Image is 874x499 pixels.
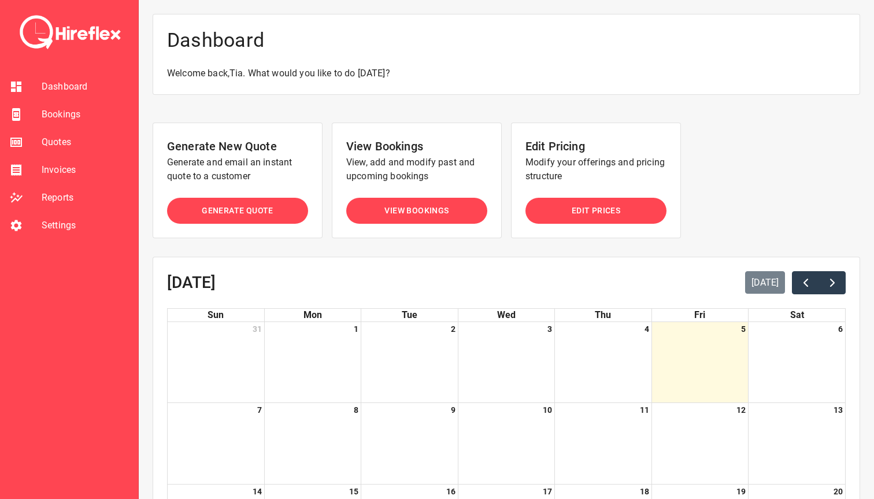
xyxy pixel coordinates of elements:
[495,309,518,321] a: Wednesday
[255,403,264,417] a: September 7, 2025
[458,322,554,403] td: September 3, 2025
[167,156,308,183] p: Generate and email an instant quote to a customer
[264,322,361,403] td: September 1, 2025
[572,204,620,218] span: Edit Prices
[250,485,264,498] a: September 14, 2025
[638,403,651,417] a: September 11, 2025
[42,163,129,177] span: Invoices
[734,403,748,417] a: September 12, 2025
[638,485,651,498] a: September 18, 2025
[692,309,708,321] a: Friday
[642,322,651,336] a: September 4, 2025
[42,191,129,205] span: Reports
[384,204,449,218] span: View Bookings
[444,485,458,498] a: September 16, 2025
[749,322,845,403] td: September 6, 2025
[361,322,458,403] td: September 2, 2025
[168,403,264,485] td: September 7, 2025
[739,322,748,336] a: September 5, 2025
[250,322,264,336] a: August 31, 2025
[449,403,458,417] a: September 9, 2025
[167,273,216,292] h2: [DATE]
[351,403,361,417] a: September 8, 2025
[202,204,273,218] span: Generate Quote
[734,485,748,498] a: September 19, 2025
[592,309,613,321] a: Thursday
[167,28,846,53] h4: Dashboard
[651,322,748,403] td: September 5, 2025
[555,322,651,403] td: September 4, 2025
[42,219,129,232] span: Settings
[749,403,845,485] td: September 13, 2025
[525,156,666,183] p: Modify your offerings and pricing structure
[361,403,458,485] td: September 9, 2025
[205,309,226,321] a: Sunday
[831,403,845,417] a: September 13, 2025
[42,135,129,149] span: Quotes
[831,485,845,498] a: September 20, 2025
[301,309,324,321] a: Monday
[525,137,666,156] h6: Edit Pricing
[788,309,806,321] a: Saturday
[540,403,554,417] a: September 10, 2025
[458,403,554,485] td: September 10, 2025
[399,309,420,321] a: Tuesday
[745,271,786,294] button: [DATE]
[351,322,361,336] a: September 1, 2025
[540,485,554,498] a: September 17, 2025
[168,322,264,403] td: August 31, 2025
[346,137,487,156] h6: View Bookings
[264,403,361,485] td: September 8, 2025
[555,403,651,485] td: September 11, 2025
[346,156,487,183] p: View, add and modify past and upcoming bookings
[836,322,845,336] a: September 6, 2025
[449,322,458,336] a: September 2, 2025
[545,322,554,336] a: September 3, 2025
[651,403,748,485] td: September 12, 2025
[347,485,361,498] a: September 15, 2025
[42,80,129,94] span: Dashboard
[792,271,819,294] button: Previous month
[167,66,846,80] p: Welcome back, Tia . What would you like to do [DATE]?
[819,271,846,294] button: Next month
[167,137,308,156] h6: Generate New Quote
[42,108,129,121] span: Bookings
